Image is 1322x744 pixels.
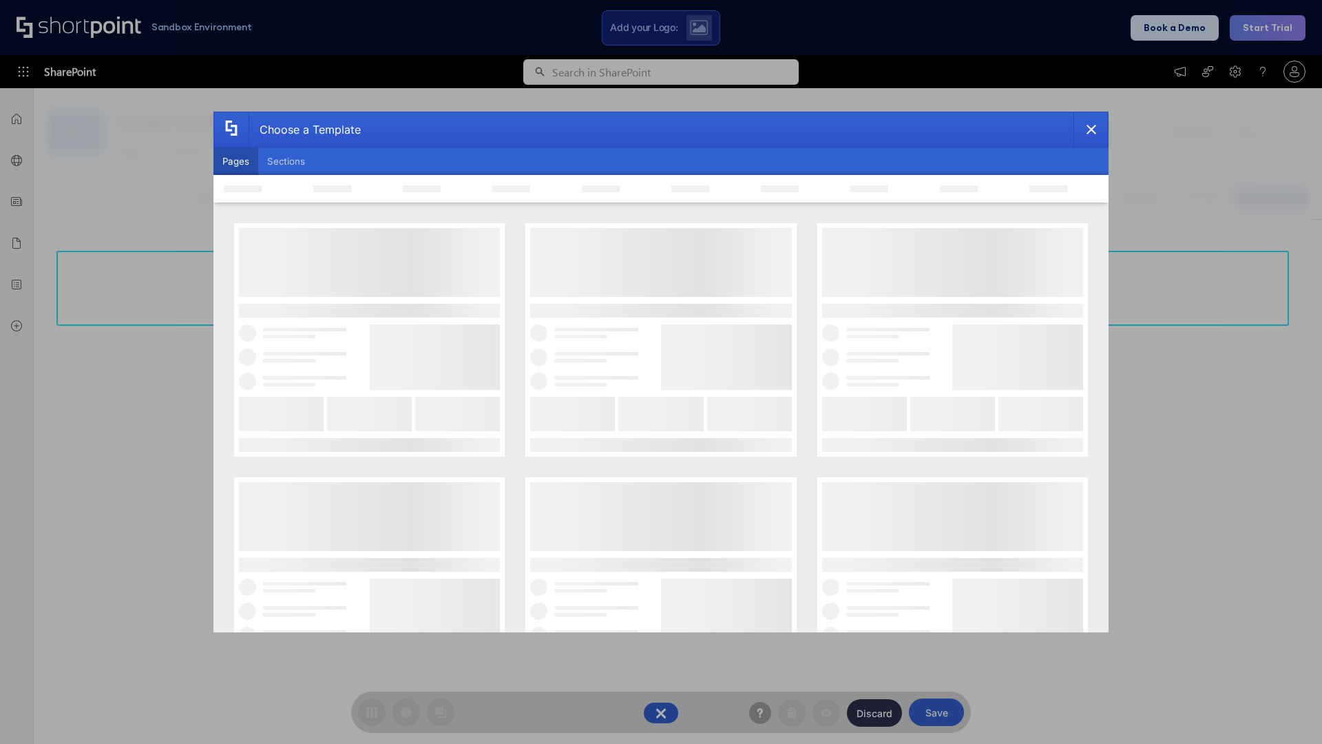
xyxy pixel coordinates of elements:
button: Pages [213,147,258,175]
iframe: Chat Widget [1253,678,1322,744]
div: template selector [213,112,1109,632]
button: Sections [258,147,314,175]
div: Choose a Template [249,112,361,147]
